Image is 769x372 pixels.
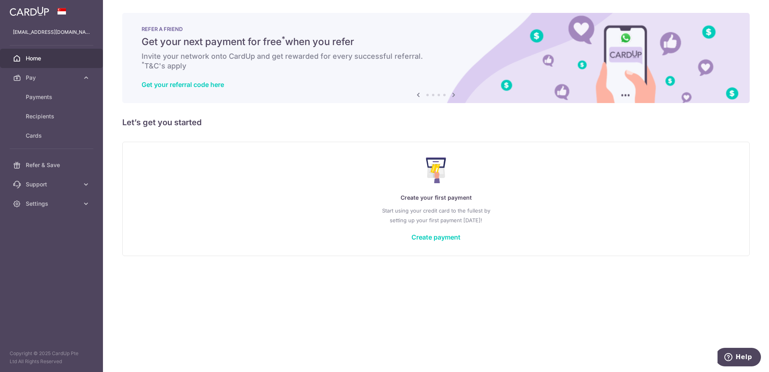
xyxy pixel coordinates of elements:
[26,112,79,120] span: Recipients
[26,54,79,62] span: Home
[26,200,79,208] span: Settings
[26,132,79,140] span: Cards
[718,348,761,368] iframe: Opens a widget where you can find more information
[142,26,730,32] p: REFER A FRIEND
[26,74,79,82] span: Pay
[13,28,90,36] p: [EMAIL_ADDRESS][DOMAIN_NAME]
[122,13,750,103] img: RAF banner
[142,35,730,48] h5: Get your next payment for free when you refer
[139,193,733,203] p: Create your first payment
[122,116,750,129] h5: Let’s get you started
[426,157,446,183] img: Make Payment
[26,180,79,188] span: Support
[411,233,461,241] a: Create payment
[10,6,49,16] img: CardUp
[26,161,79,169] span: Refer & Save
[26,93,79,101] span: Payments
[142,81,224,89] a: Get your referral code here
[139,206,733,225] p: Start using your credit card to the fullest by setting up your first payment [DATE]!
[142,52,730,71] h6: Invite your network onto CardUp and get rewarded for every successful referral. T&C's apply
